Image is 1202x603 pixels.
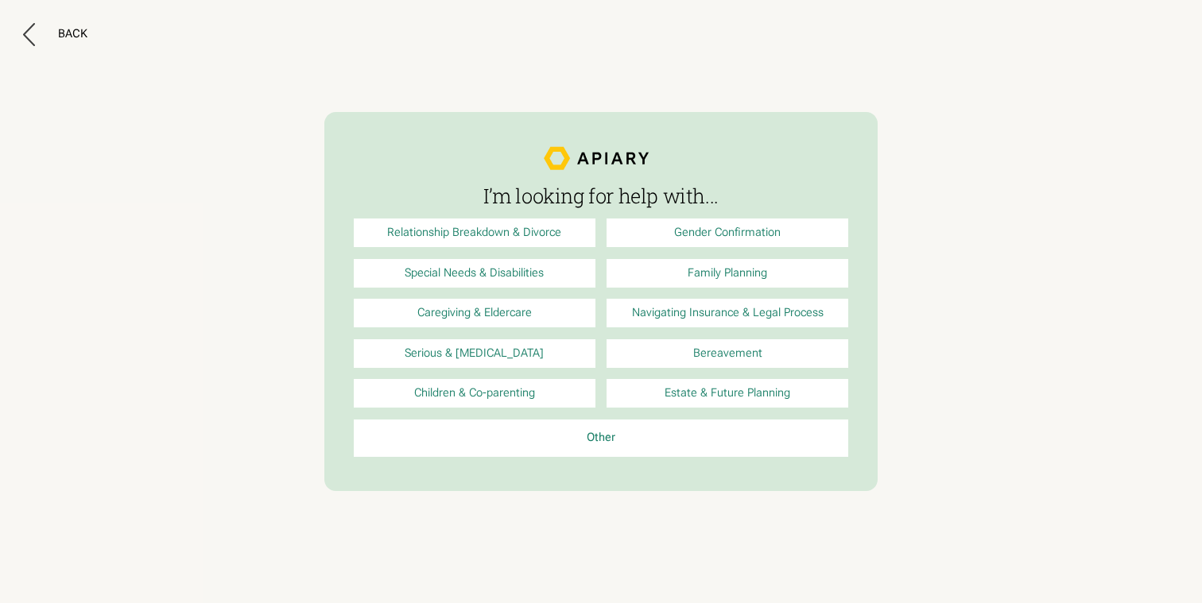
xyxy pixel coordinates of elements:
[354,379,595,408] a: Children & Co-parenting
[23,23,87,46] button: Back
[354,299,595,327] a: Caregiving & Eldercare
[607,299,848,327] a: Navigating Insurance & Legal Process
[354,185,849,207] h3: I’m looking for help with...
[607,379,848,408] a: Estate & Future Planning
[607,259,848,288] a: Family Planning
[354,419,849,457] a: Other
[607,218,848,247] a: Gender Confirmation
[607,339,848,368] a: Bereavement
[354,259,595,288] a: Special Needs & Disabilities
[354,339,595,368] a: Serious & [MEDICAL_DATA]
[58,27,87,41] div: Back
[354,218,595,247] a: Relationship Breakdown & Divorce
